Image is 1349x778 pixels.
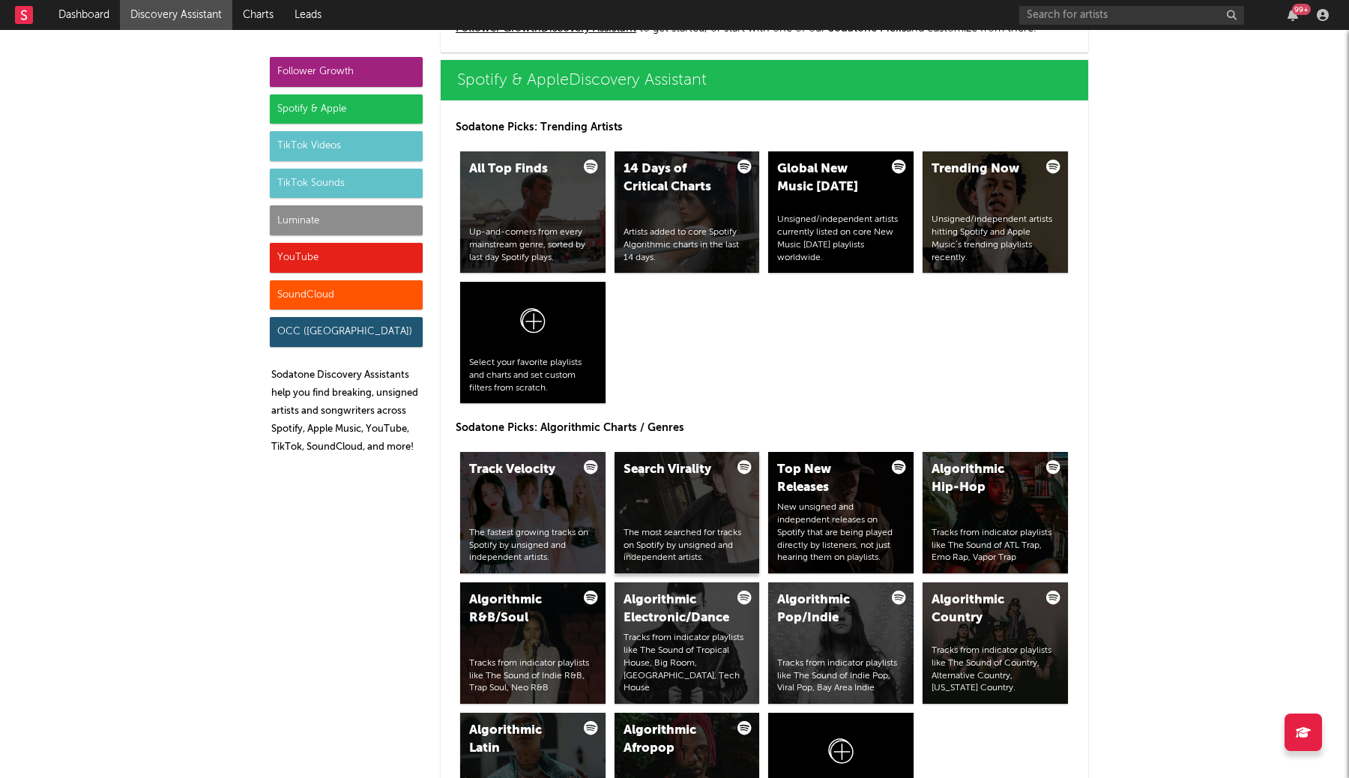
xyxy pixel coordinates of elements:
[1288,9,1298,21] button: 99+
[932,214,1059,264] div: Unsigned/independent artists hitting Spotify and Apple Music’s trending playlists recently.
[456,419,1073,437] p: Sodatone Picks: Algorithmic Charts / Genres
[1292,4,1311,15] div: 99 +
[932,591,1033,627] div: Algorithmic Country
[768,582,914,704] a: Algorithmic Pop/IndieTracks from indicator playlists like The Sound of Indie Pop, Viral Pop, Bay ...
[456,23,636,34] a: Follower GrowthDiscovery Assistant
[777,657,905,695] div: Tracks from indicator playlists like The Sound of Indie Pop, Viral Pop, Bay Area Indie
[460,282,606,403] a: Select your favorite playlists and charts and set custom filters from scratch.
[456,118,1073,136] p: Sodatone Picks: Trending Artists
[932,527,1059,564] div: Tracks from indicator playlists like The Sound of ATL Trap, Emo Rap, Vapor Trap
[469,527,597,564] div: The fastest growing tracks on Spotify by unsigned and independent artists.
[270,169,423,199] div: TikTok Sounds
[271,367,423,456] p: Sodatone Discovery Assistants help you find breaking, unsigned artists and songwriters across Spo...
[615,151,760,273] a: 14 Days of Critical ChartsArtists added to core Spotify Algorithmic charts in the last 14 days.
[932,461,1033,497] div: Algorithmic Hip-Hop
[624,461,725,479] div: Search Virality
[777,501,905,564] div: New unsigned and independent releases on Spotify that are being played directly by listeners, not...
[270,243,423,273] div: YouTube
[469,357,597,394] div: Select your favorite playlists and charts and set custom filters from scratch.
[460,582,606,704] a: Algorithmic R&B/SoulTracks from indicator playlists like The Sound of Indie R&B, Trap Soul, Neo R&B
[828,23,906,34] span: Sodatone Picks
[615,452,760,573] a: Search ViralityThe most searched for tracks on Spotify by unsigned and independent artists.
[469,722,571,758] div: Algorithmic Latin
[923,582,1068,704] a: Algorithmic CountryTracks from indicator playlists like The Sound of Country, Alternative Country...
[270,57,423,87] div: Follower Growth
[777,160,879,196] div: Global New Music [DATE]
[624,722,725,758] div: Algorithmic Afropop
[469,160,571,178] div: All Top Finds
[768,452,914,573] a: Top New ReleasesNew unsigned and independent releases on Spotify that are being played directly b...
[460,151,606,273] a: All Top FindsUp-and-comers from every mainstream genre, sorted by last day Spotify plays.
[270,280,423,310] div: SoundCloud
[469,657,597,695] div: Tracks from indicator playlists like The Sound of Indie R&B, Trap Soul, Neo R&B
[469,461,571,479] div: Track Velocity
[441,60,1088,100] a: Spotify & AppleDiscovery Assistant
[624,591,725,627] div: Algorithmic Electronic/Dance
[270,131,423,161] div: TikTok Videos
[777,591,879,627] div: Algorithmic Pop/Indie
[624,527,751,564] div: The most searched for tracks on Spotify by unsigned and independent artists.
[270,94,423,124] div: Spotify & Apple
[270,205,423,235] div: Luminate
[768,151,914,273] a: Global New Music [DATE]Unsigned/independent artists currently listed on core New Music [DATE] pla...
[923,151,1068,273] a: Trending NowUnsigned/independent artists hitting Spotify and Apple Music’s trending playlists rec...
[624,160,725,196] div: 14 Days of Critical Charts
[932,160,1033,178] div: Trending Now
[923,452,1068,573] a: Algorithmic Hip-HopTracks from indicator playlists like The Sound of ATL Trap, Emo Rap, Vapor Trap
[932,645,1059,695] div: Tracks from indicator playlists like The Sound of Country, Alternative Country, [US_STATE] Country.
[469,591,571,627] div: Algorithmic R&B/Soul
[615,582,760,704] a: Algorithmic Electronic/DanceTracks from indicator playlists like The Sound of Tropical House, Big...
[624,632,751,695] div: Tracks from indicator playlists like The Sound of Tropical House, Big Room, [GEOGRAPHIC_DATA], Te...
[270,317,423,347] div: OCC ([GEOGRAPHIC_DATA])
[460,452,606,573] a: Track VelocityThe fastest growing tracks on Spotify by unsigned and independent artists.
[1019,6,1244,25] input: Search for artists
[624,226,751,264] div: Artists added to core Spotify Algorithmic charts in the last 14 days.
[469,226,597,264] div: Up-and-comers from every mainstream genre, sorted by last day Spotify plays.
[777,461,879,497] div: Top New Releases
[777,214,905,264] div: Unsigned/independent artists currently listed on core New Music [DATE] playlists worldwide.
